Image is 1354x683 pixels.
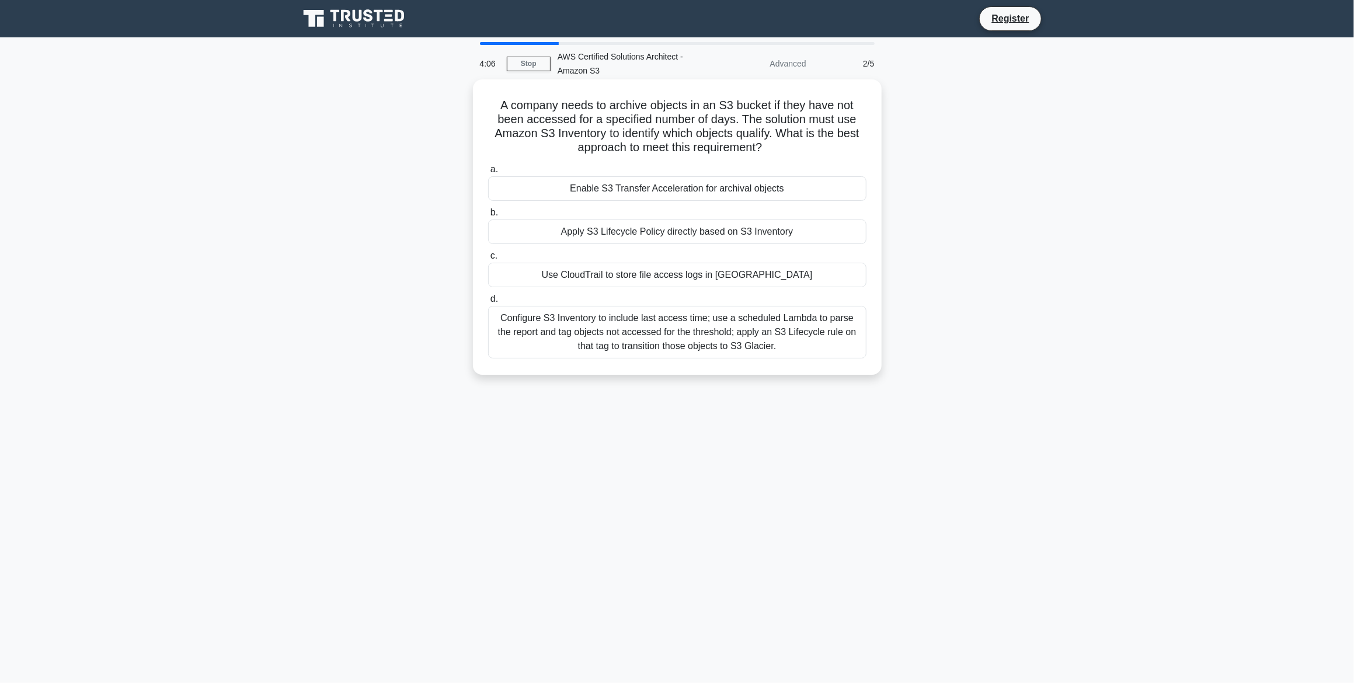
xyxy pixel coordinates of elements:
[490,250,497,260] span: c.
[490,207,498,217] span: b.
[813,52,882,75] div: 2/5
[488,306,866,358] div: Configure S3 Inventory to include last access time; use a scheduled Lambda to parse the report an...
[473,52,507,75] div: 4:06
[487,98,868,155] h5: A company needs to archive objects in an S3 bucket if they have not been accessed for a specified...
[984,11,1036,26] a: Register
[551,45,711,82] div: AWS Certified Solutions Architect - Amazon S3
[490,164,498,174] span: a.
[488,263,866,287] div: Use CloudTrail to store file access logs in [GEOGRAPHIC_DATA]
[488,176,866,201] div: Enable S3 Transfer Acceleration for archival objects
[488,219,866,244] div: Apply S3 Lifecycle Policy directly based on S3 Inventory
[490,294,498,304] span: d.
[507,57,551,71] a: Stop
[711,52,813,75] div: Advanced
